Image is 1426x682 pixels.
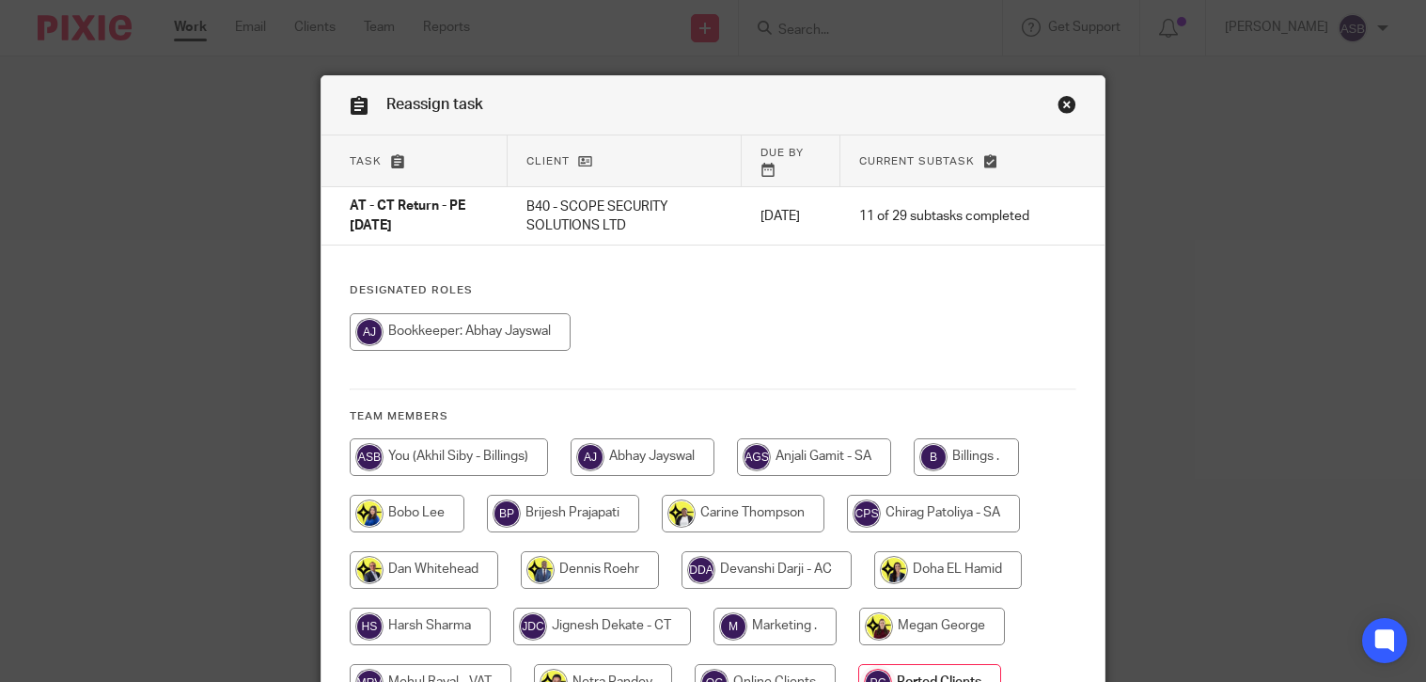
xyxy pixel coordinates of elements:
[859,156,975,167] span: Current subtask
[350,156,382,167] span: Task
[840,187,1048,246] td: 11 of 29 subtasks completed
[760,207,822,226] p: [DATE]
[526,156,570,167] span: Client
[350,283,1075,298] h4: Designated Roles
[386,97,483,112] span: Reassign task
[350,409,1075,424] h4: Team members
[350,200,465,233] span: AT - CT Return - PE [DATE]
[760,148,804,158] span: Due by
[1058,95,1076,120] a: Close this dialog window
[526,198,723,236] p: B40 - SCOPE SECURITY SOLUTIONS LTD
